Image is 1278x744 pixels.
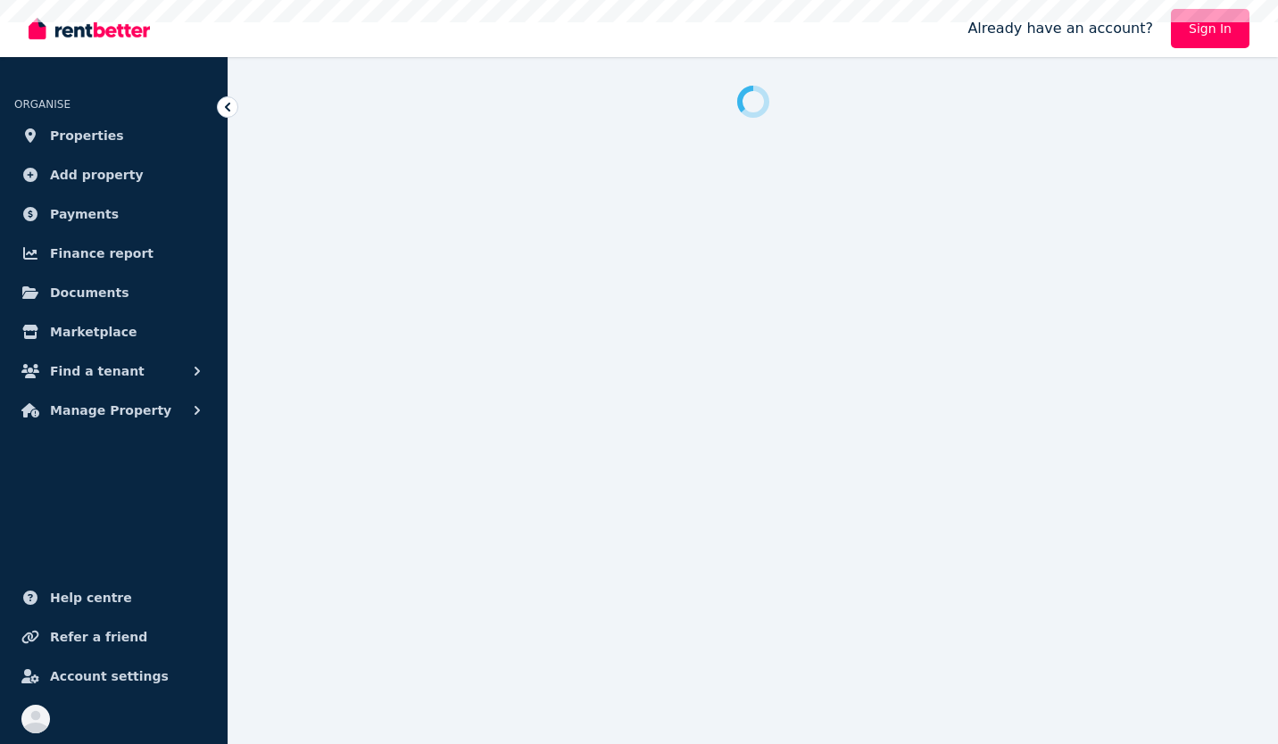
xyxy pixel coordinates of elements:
span: Add property [50,164,144,186]
span: Finance report [50,243,154,264]
a: Documents [14,275,213,310]
a: Help centre [14,580,213,616]
span: Marketplace [50,321,137,343]
span: Already have an account? [967,18,1153,39]
button: Manage Property [14,393,213,428]
span: Documents [50,282,129,303]
button: Find a tenant [14,353,213,389]
a: Finance report [14,236,213,271]
span: Help centre [50,587,132,608]
a: Sign In [1171,9,1249,48]
span: Properties [50,125,124,146]
span: ORGANISE [14,98,71,111]
a: Properties [14,118,213,153]
a: Add property [14,157,213,193]
img: RentBetter [29,15,150,42]
span: Manage Property [50,400,171,421]
a: Payments [14,196,213,232]
span: Account settings [50,665,169,687]
a: Refer a friend [14,619,213,655]
a: Account settings [14,658,213,694]
span: Payments [50,203,119,225]
a: Marketplace [14,314,213,350]
span: Find a tenant [50,360,145,382]
span: Refer a friend [50,626,147,648]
